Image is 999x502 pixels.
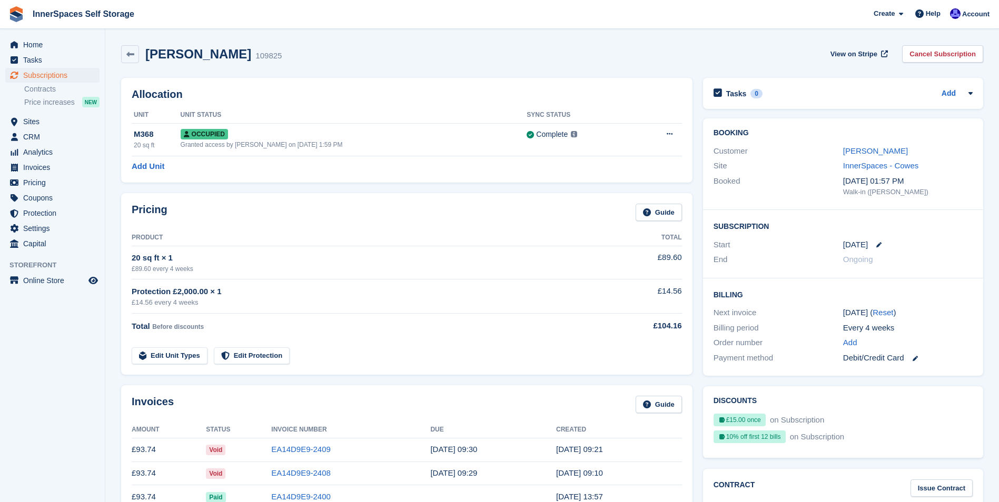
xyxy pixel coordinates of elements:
[768,415,824,424] span: on Subscription
[843,255,873,264] span: Ongoing
[132,322,150,330] span: Total
[132,396,174,413] h2: Invoices
[181,140,527,149] div: Granted access by [PERSON_NAME] on [DATE] 1:59 PM
[271,468,331,477] a: EA14D9E9-2408
[134,128,181,140] div: M368
[714,289,973,299] h2: Billing
[271,492,331,501] a: EA14D9E9-2400
[750,89,763,98] div: 0
[23,37,86,52] span: Home
[24,97,75,107] span: Price increases
[430,445,477,454] time: 2025-10-24 08:30:00 UTC
[9,260,105,270] span: Storefront
[430,421,556,438] th: Due
[843,187,973,197] div: Walk-in ([PERSON_NAME])
[132,88,682,101] h2: Allocation
[132,286,598,298] div: Protection £2,000.00 × 1
[714,352,843,364] div: Payment method
[206,445,225,455] span: Void
[714,430,786,443] div: 10% off first 12 bills
[132,347,207,365] a: Edit Unit Types
[830,49,877,59] span: View on Stripe
[962,9,990,19] span: Account
[23,206,86,220] span: Protection
[942,88,956,100] a: Add
[843,352,973,364] div: Debit/Credit Card
[598,320,682,332] div: £104.16
[132,229,598,246] th: Product
[843,307,973,319] div: [DATE] ( )
[5,37,100,52] a: menu
[23,236,86,251] span: Capital
[826,45,890,63] a: View on Stripe
[23,53,86,67] span: Tasks
[714,145,843,157] div: Customer
[5,68,100,83] a: menu
[132,297,598,308] div: £14.56 every 4 weeks
[950,8,961,19] img: Russell Harding
[255,50,282,62] div: 109825
[23,175,86,190] span: Pricing
[843,161,918,170] a: InnerSpaces - Cowes
[843,322,973,334] div: Every 4 weeks
[527,107,635,124] th: Sync Status
[132,107,181,124] th: Unit
[5,114,100,129] a: menu
[556,421,682,438] th: Created
[636,396,682,413] a: Guide
[5,175,100,190] a: menu
[87,274,100,287] a: Preview store
[214,347,290,365] a: Edit Protection
[132,204,167,221] h2: Pricing
[714,322,843,334] div: Billing period
[132,264,598,274] div: £89.60 every 4 weeks
[5,221,100,236] a: menu
[23,160,86,175] span: Invoices
[132,421,206,438] th: Amount
[271,421,430,438] th: Invoice Number
[714,414,766,426] div: £15.00 once
[843,337,857,349] a: Add
[726,89,747,98] h2: Tasks
[714,254,843,266] div: End
[714,129,973,137] h2: Booking
[556,445,603,454] time: 2025-09-24 08:21:52 UTC
[5,160,100,175] a: menu
[24,96,100,108] a: Price increases NEW
[873,308,893,317] a: Reset
[23,114,86,129] span: Sites
[82,97,100,107] div: NEW
[206,468,225,479] span: Void
[714,239,843,251] div: Start
[132,252,598,264] div: 20 sq ft × 1
[714,220,973,231] h2: Subscription
[926,8,941,19] span: Help
[145,47,251,61] h2: [PERSON_NAME]
[24,84,100,94] a: Contracts
[23,129,86,144] span: CRM
[714,397,973,405] h2: Discounts
[843,146,908,155] a: [PERSON_NAME]
[23,68,86,83] span: Subscriptions
[5,206,100,220] a: menu
[5,53,100,67] a: menu
[5,236,100,251] a: menu
[8,6,24,22] img: stora-icon-8386f47178a22dfd0bd8f6a31ec36ba5ce8667c1dd55bd0f319d3a0aa187defe.svg
[874,8,895,19] span: Create
[714,175,843,197] div: Booked
[132,160,164,173] a: Add Unit
[134,140,181,150] div: 20 sq ft
[556,468,603,477] time: 2025-09-24 08:10:02 UTC
[132,438,206,461] td: £93.74
[152,323,204,330] span: Before discounts
[28,5,139,23] a: InnerSpaces Self Storage
[5,273,100,288] a: menu
[132,461,206,485] td: £93.74
[181,107,527,124] th: Unit Status
[5,129,100,144] a: menu
[598,246,682,279] td: £89.60
[598,229,682,246] th: Total
[843,175,973,187] div: [DATE] 01:57 PM
[598,279,682,314] td: £14.56
[636,204,682,221] a: Guide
